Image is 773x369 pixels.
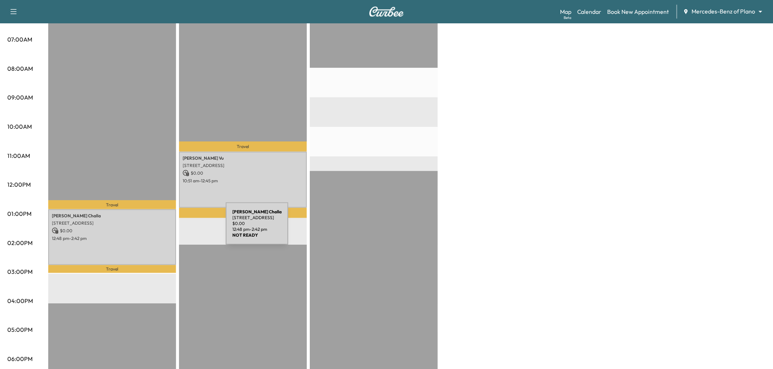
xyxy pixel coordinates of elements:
a: Calendar [577,7,602,16]
p: 07:00AM [7,35,32,44]
a: Book New Appointment [608,7,669,16]
p: 12:00PM [7,180,31,189]
p: 06:00PM [7,354,33,363]
p: 09:00AM [7,93,33,102]
p: $ 0.00 [52,228,172,234]
p: [STREET_ADDRESS] [52,220,172,226]
div: Beta [564,15,571,20]
p: 04:00PM [7,296,33,305]
p: [PERSON_NAME] Vu [183,155,303,161]
p: 10:00AM [7,122,32,131]
p: 01:00PM [7,209,31,218]
p: Travel [179,208,307,218]
p: 05:00PM [7,325,33,334]
a: MapBeta [560,7,571,16]
p: Travel [48,265,176,273]
p: [PERSON_NAME] Challa [52,213,172,219]
p: 10:51 am - 12:45 pm [183,178,303,184]
p: 12:48 pm - 2:42 pm [52,236,172,241]
p: 08:00AM [7,64,33,73]
p: 11:00AM [7,151,30,160]
span: Mercedes-Benz of Plano [692,7,755,16]
p: [STREET_ADDRESS] [183,163,303,168]
p: $ 0.00 [183,170,303,176]
p: Travel [179,141,307,152]
p: Travel [48,200,176,209]
p: 03:00PM [7,267,33,276]
p: 02:00PM [7,238,33,247]
img: Curbee Logo [369,7,404,17]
